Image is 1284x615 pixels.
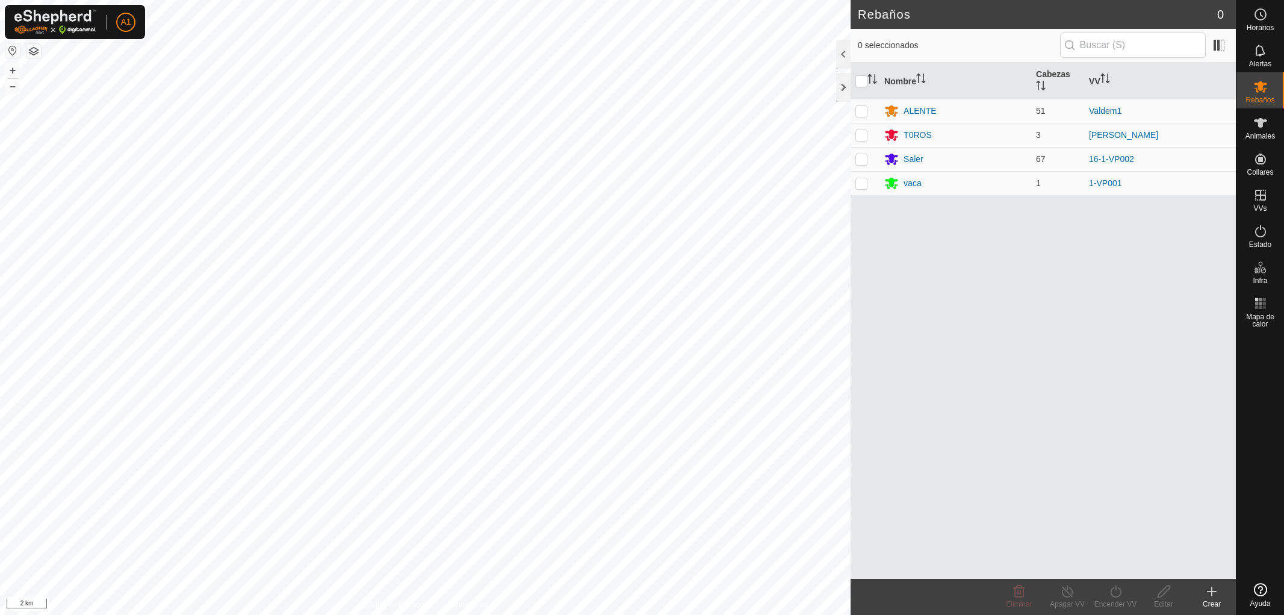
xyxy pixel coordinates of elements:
p-sorticon: Activar para ordenar [1036,83,1046,92]
font: 3 [1036,130,1041,140]
button: Restablecer mapa [5,43,20,58]
input: Buscar (S) [1060,33,1206,58]
font: vaca [904,178,922,188]
font: Horarios [1247,23,1274,32]
font: Animales [1245,132,1275,140]
font: Estado [1249,240,1271,249]
font: Encender VV [1094,600,1137,608]
font: ALENTE [904,106,936,116]
font: 0 [1217,8,1224,21]
font: Ayuda [1250,599,1271,608]
font: 51 [1036,106,1046,116]
font: Cabezas [1036,69,1070,79]
font: Apagar VV [1050,600,1085,608]
font: Política de Privacidad [363,601,432,609]
button: – [5,79,20,93]
p-sorticon: Activar para ordenar [916,75,926,85]
img: Logotipo de Gallagher [14,10,96,34]
p-sorticon: Activar para ordenar [1100,75,1110,85]
font: Saler [904,154,923,164]
font: Infra [1253,276,1267,285]
font: Contáctenos [447,601,488,609]
font: Crear [1203,600,1221,608]
font: VV [1089,76,1100,86]
font: 0 seleccionados [858,40,918,50]
font: + [10,64,16,76]
font: – [10,80,16,92]
a: Política de Privacidad [363,599,432,610]
p-sorticon: Activar para ordenar [867,76,877,86]
font: 67 [1036,154,1046,164]
font: Eliminar [1006,600,1032,608]
font: T0ROS [904,130,932,140]
font: A1 [120,17,131,27]
a: Valdem1 [1089,106,1121,116]
font: Rebaños [858,8,911,21]
font: Mapa de calor [1246,313,1274,328]
a: Contáctenos [447,599,488,610]
font: Editar [1154,600,1173,608]
button: + [5,63,20,78]
a: Ayuda [1236,578,1284,612]
a: 1-VP001 [1089,178,1121,188]
a: 16-1-VP002 [1089,154,1134,164]
font: Alertas [1249,60,1271,68]
a: [PERSON_NAME] [1089,130,1158,140]
font: Collares [1247,168,1273,176]
font: VVs [1253,204,1267,213]
button: Capas del Mapa [26,44,41,58]
font: Nombre [884,76,916,86]
font: 1 [1036,178,1041,188]
font: Rebaños [1245,96,1274,104]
